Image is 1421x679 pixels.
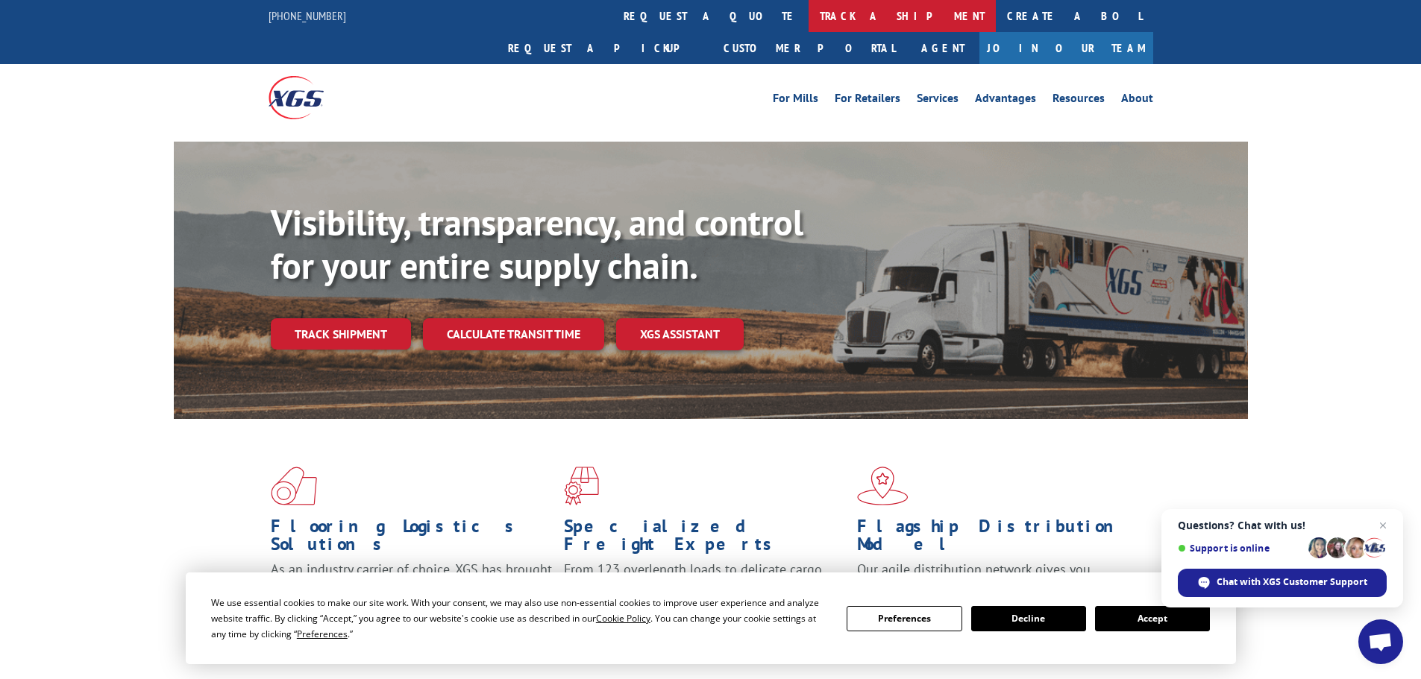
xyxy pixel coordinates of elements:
h1: Specialized Freight Experts [564,517,846,560]
a: Join Our Team [979,32,1153,64]
div: Cookie Consent Prompt [186,572,1236,664]
button: Decline [971,606,1086,631]
a: [PHONE_NUMBER] [269,8,346,23]
a: Resources [1053,92,1105,109]
h1: Flooring Logistics Solutions [271,517,553,560]
button: Preferences [847,606,962,631]
a: For Mills [773,92,818,109]
img: xgs-icon-flagship-distribution-model-red [857,467,909,505]
a: Customer Portal [712,32,906,64]
a: Advantages [975,92,1036,109]
span: As an industry carrier of choice, XGS has brought innovation and dedication to flooring logistics... [271,560,552,613]
span: Questions? Chat with us! [1178,519,1387,531]
img: xgs-icon-focused-on-flooring-red [564,467,599,505]
div: We use essential cookies to make our site work. With your consent, we may also use non-essential ... [211,595,829,642]
a: Track shipment [271,318,411,350]
a: Open chat [1358,619,1403,664]
span: Preferences [297,628,348,640]
a: Request a pickup [497,32,712,64]
a: Services [917,92,959,109]
p: From 123 overlength loads to delicate cargo, our experienced staff knows the best way to move you... [564,560,846,627]
span: Chat with XGS Customer Support [1178,569,1387,597]
a: Agent [906,32,979,64]
h1: Flagship Distribution Model [857,517,1139,560]
span: Chat with XGS Customer Support [1217,575,1367,589]
span: Support is online [1178,543,1303,554]
b: Visibility, transparency, and control for your entire supply chain. [271,199,803,288]
a: For Retailers [835,92,900,109]
img: xgs-icon-total-supply-chain-intelligence-red [271,467,317,505]
a: Calculate transit time [423,318,604,350]
button: Accept [1095,606,1210,631]
span: Cookie Policy [596,612,650,625]
a: XGS ASSISTANT [616,318,744,350]
span: Our agile distribution network gives you nationwide inventory management on demand. [857,560,1132,596]
a: About [1121,92,1153,109]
